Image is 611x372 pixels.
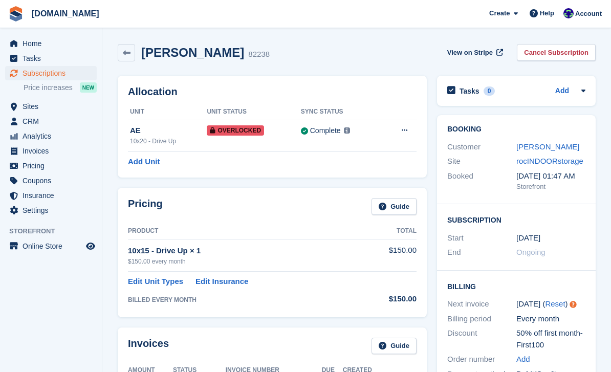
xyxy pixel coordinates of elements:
[460,86,479,96] h2: Tasks
[5,144,97,158] a: menu
[362,223,417,239] th: Total
[517,44,596,61] a: Cancel Subscription
[128,257,362,266] div: $150.00 every month
[5,114,97,128] a: menu
[28,5,103,22] a: [DOMAIN_NAME]
[5,66,97,80] a: menu
[128,245,362,257] div: 10x15 - Drive Up × 1
[130,125,207,137] div: AE
[24,83,73,93] span: Price increases
[23,66,84,80] span: Subscriptions
[489,8,510,18] span: Create
[540,8,554,18] span: Help
[516,142,579,151] a: [PERSON_NAME]
[516,248,545,256] span: Ongoing
[128,276,183,288] a: Edit Unit Types
[195,276,248,288] a: Edit Insurance
[248,49,270,60] div: 82238
[372,198,417,215] a: Guide
[447,247,516,258] div: End
[23,239,84,253] span: Online Store
[362,239,417,271] td: $150.00
[24,82,97,93] a: Price increases NEW
[563,8,574,18] img: Mike Gruttadaro
[447,313,516,325] div: Billing period
[23,159,84,173] span: Pricing
[80,82,97,93] div: NEW
[516,232,540,244] time: 2025-04-17 05:00:00 UTC
[128,198,163,215] h2: Pricing
[5,188,97,203] a: menu
[84,240,97,252] a: Preview store
[447,232,516,244] div: Start
[443,44,505,61] a: View on Stripe
[569,300,578,309] div: Tooltip anchor
[9,226,102,236] span: Storefront
[447,125,585,134] h2: Booking
[207,104,300,120] th: Unit Status
[545,299,565,308] a: Reset
[5,129,97,143] a: menu
[362,293,417,305] div: $150.00
[23,114,84,128] span: CRM
[128,338,169,355] h2: Invoices
[128,86,417,98] h2: Allocation
[23,99,84,114] span: Sites
[5,99,97,114] a: menu
[516,182,585,192] div: Storefront
[141,46,244,59] h2: [PERSON_NAME]
[484,86,495,96] div: 0
[5,203,97,217] a: menu
[447,48,493,58] span: View on Stripe
[207,125,264,136] span: Overlocked
[447,170,516,192] div: Booked
[23,36,84,51] span: Home
[344,127,350,134] img: icon-info-grey-7440780725fd019a000dd9b08b2336e03edf1995a4989e88bcd33f0948082b44.svg
[516,327,585,351] div: 50% off first month-First100
[128,156,160,168] a: Add Unit
[130,137,207,146] div: 10x20 - Drive Up
[447,327,516,351] div: Discount
[5,36,97,51] a: menu
[310,125,341,136] div: Complete
[128,104,207,120] th: Unit
[23,203,84,217] span: Settings
[301,104,381,120] th: Sync Status
[447,281,585,291] h2: Billing
[555,85,569,97] a: Add
[516,170,585,182] div: [DATE] 01:47 AM
[447,354,516,365] div: Order number
[8,6,24,21] img: stora-icon-8386f47178a22dfd0bd8f6a31ec36ba5ce8667c1dd55bd0f319d3a0aa187defe.svg
[516,313,585,325] div: Every month
[575,9,602,19] span: Account
[516,354,530,365] a: Add
[516,157,583,165] a: rocINDOORstorage
[5,159,97,173] a: menu
[128,223,362,239] th: Product
[23,129,84,143] span: Analytics
[23,188,84,203] span: Insurance
[5,239,97,253] a: menu
[128,295,362,304] div: BILLED EVERY MONTH
[23,51,84,65] span: Tasks
[447,298,516,310] div: Next invoice
[23,173,84,188] span: Coupons
[516,298,585,310] div: [DATE] ( )
[5,173,97,188] a: menu
[5,51,97,65] a: menu
[372,338,417,355] a: Guide
[447,156,516,167] div: Site
[23,144,84,158] span: Invoices
[447,214,585,225] h2: Subscription
[447,141,516,153] div: Customer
